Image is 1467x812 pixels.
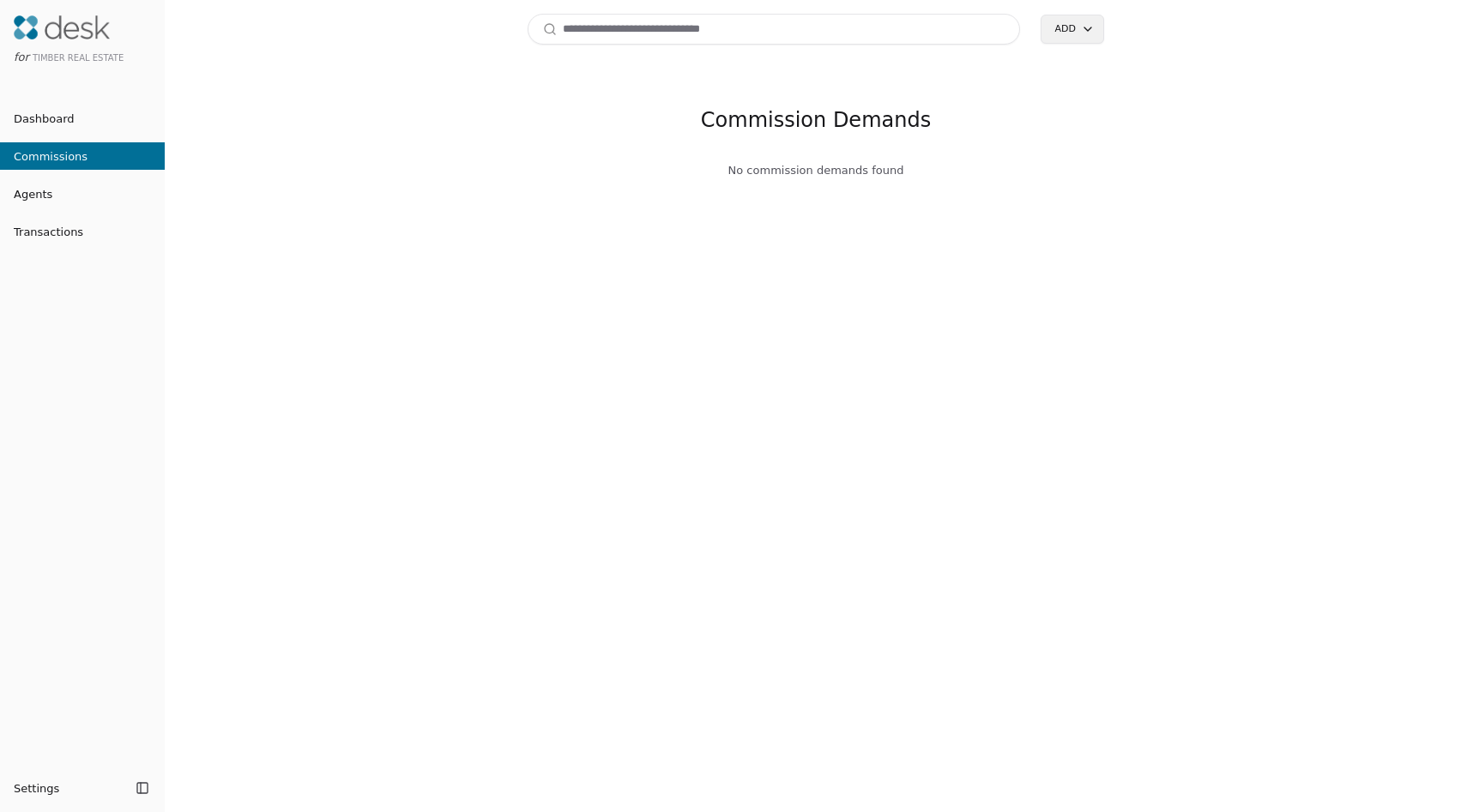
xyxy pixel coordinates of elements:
span: Timber Real Estate [33,53,124,63]
span: Settings [14,779,59,797]
div: No commission demands found [528,161,1104,179]
button: Settings [7,774,130,802]
button: Add [1041,15,1104,44]
span: for [14,51,29,63]
h2: Commission Demands [701,106,931,134]
img: Desk [14,15,110,39]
